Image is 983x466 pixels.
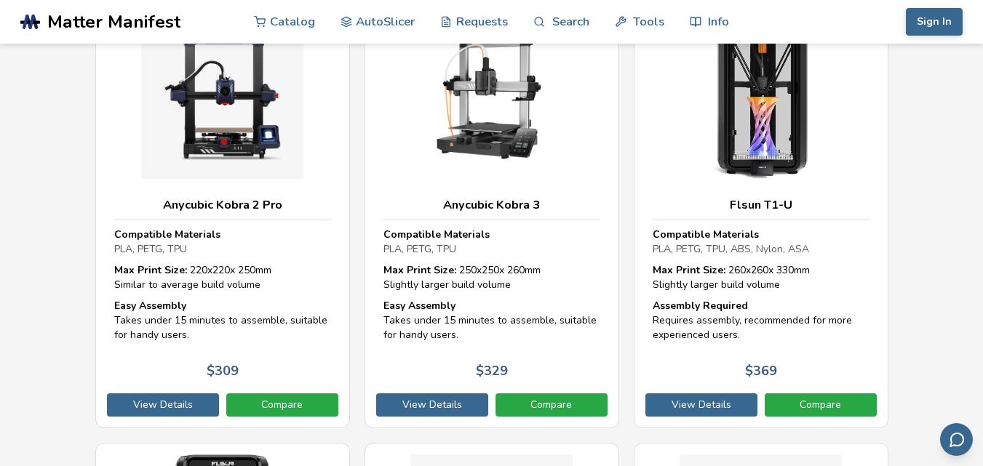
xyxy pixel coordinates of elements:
[634,4,888,428] a: Flsun T1-UCompatible MaterialsPLA, PETG, TPU, ABS, Nylon, ASAMax Print Size: 260x260x 330mmSlight...
[906,8,963,36] button: Sign In
[653,299,869,342] div: Requires assembly, recommended for more experienced users.
[940,423,973,456] button: Send feedback via email
[476,363,508,379] p: $ 329
[653,228,759,241] strong: Compatible Materials
[383,299,455,313] strong: Easy Assembly
[383,263,456,277] strong: Max Print Size:
[114,263,187,277] strong: Max Print Size:
[365,4,619,428] a: Anycubic Kobra 3Compatible MaterialsPLA, PETG, TPUMax Print Size: 250x250x 260mmSlightly larger b...
[207,363,239,379] p: $ 309
[383,263,600,292] div: 250 x 250 x 260 mm Slightly larger build volume
[496,393,608,417] a: Compare
[765,393,877,417] a: Compare
[114,198,331,212] h3: Anycubic Kobra 2 Pro
[114,228,220,241] strong: Compatible Materials
[226,393,338,417] a: Compare
[745,363,777,379] p: $ 369
[114,299,331,342] div: Takes under 15 minutes to assemble, suitable for handy users.
[383,299,600,342] div: Takes under 15 minutes to assemble, suitable for handy users.
[645,393,757,417] a: View Details
[114,299,186,313] strong: Easy Assembly
[47,12,180,32] span: Matter Manifest
[653,263,725,277] strong: Max Print Size:
[95,4,350,428] a: Anycubic Kobra 2 ProCompatible MaterialsPLA, PETG, TPUMax Print Size: 220x220x 250mmSimilar to av...
[653,263,869,292] div: 260 x 260 x 330 mm Slightly larger build volume
[653,299,748,313] strong: Assembly Required
[383,228,490,241] strong: Compatible Materials
[653,198,869,212] h3: Flsun T1-U
[376,393,488,417] a: View Details
[383,242,456,256] span: PLA, PETG, TPU
[383,198,600,212] h3: Anycubic Kobra 3
[107,393,219,417] a: View Details
[653,242,809,256] span: PLA, PETG, TPU, ABS, Nylon, ASA
[114,242,187,256] span: PLA, PETG, TPU
[114,263,331,292] div: 220 x 220 x 250 mm Similar to average build volume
